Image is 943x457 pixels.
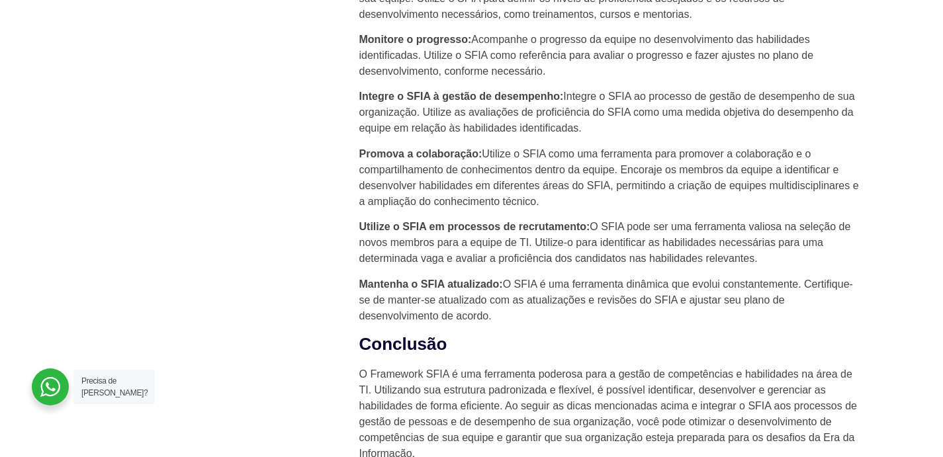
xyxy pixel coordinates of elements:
[359,219,862,267] p: O SFIA pode ser uma ferramenta valiosa na seleção de novos membros para a equipe de TI. Utilize-o...
[359,221,590,232] strong: Utilize o SFIA em processos de recrutamento:
[359,333,862,356] h2: Conclusão
[359,32,862,79] p: Acompanhe o progresso da equipe no desenvolvimento das habilidades identificadas. Utilize o SFIA ...
[877,394,943,457] iframe: Chat Widget
[359,278,503,290] strong: Mantenha o SFIA atualizado:
[359,276,862,324] p: O SFIA é uma ferramenta dinâmica que evolui constantemente. Certifique-se de manter-se atualizado...
[359,89,862,136] p: Integre o SFIA ao processo de gestão de desempenho de sua organização. Utilize as avaliações de p...
[81,376,148,397] span: Precisa de [PERSON_NAME]?
[359,91,564,102] strong: Integre o SFIA à gestão de desempenho:
[359,34,472,45] strong: Monitore o progresso:
[359,146,862,210] p: Utilize o SFIA como uma ferramenta para promover a colaboração e o compartilhamento de conhecimen...
[359,148,482,159] strong: Promova a colaboração:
